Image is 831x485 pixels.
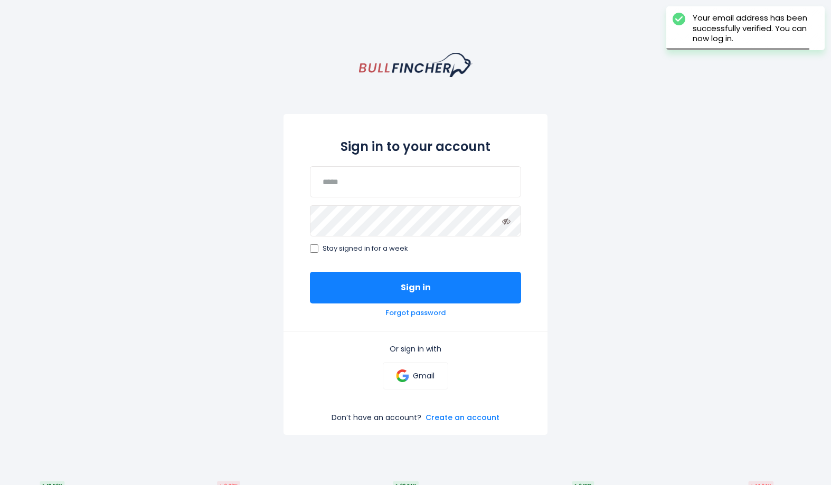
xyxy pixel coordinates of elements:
[385,309,446,318] a: Forgot password
[310,244,318,253] input: Stay signed in for a week
[359,53,473,77] a: homepage
[693,13,818,44] div: Your email address has been successfully verified. You can now log in.
[332,413,421,422] p: Don’t have an account?
[413,371,435,381] p: Gmail
[426,413,499,422] a: Create an account
[310,344,521,354] p: Or sign in with
[383,362,448,389] a: Gmail
[323,244,408,253] span: Stay signed in for a week
[310,272,521,303] button: Sign in
[310,137,521,156] h2: Sign in to your account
